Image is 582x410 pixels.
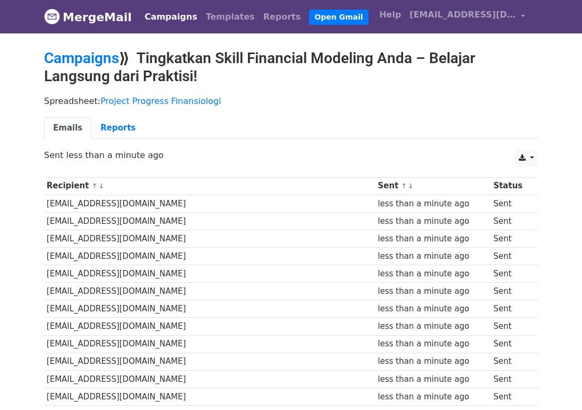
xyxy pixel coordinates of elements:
[401,182,407,190] a: ↑
[378,250,489,263] div: less than a minute ago
[378,215,489,228] div: less than a minute ago
[44,248,375,265] td: [EMAIL_ADDRESS][DOMAIN_NAME]
[44,230,375,247] td: [EMAIL_ADDRESS][DOMAIN_NAME]
[309,10,368,25] a: Open Gmail
[375,177,491,195] th: Sent
[491,212,532,230] td: Sent
[44,117,91,139] a: Emails
[491,353,532,370] td: Sent
[140,6,201,28] a: Campaigns
[44,265,375,283] td: [EMAIL_ADDRESS][DOMAIN_NAME]
[44,195,375,212] td: [EMAIL_ADDRESS][DOMAIN_NAME]
[408,182,414,190] a: ↓
[375,4,405,25] a: Help
[44,318,375,335] td: [EMAIL_ADDRESS][DOMAIN_NAME]
[44,212,375,230] td: [EMAIL_ADDRESS][DOMAIN_NAME]
[98,182,104,190] a: ↓
[44,388,375,405] td: [EMAIL_ADDRESS][DOMAIN_NAME]
[378,320,489,333] div: less than a minute ago
[44,177,375,195] th: Recipient
[44,300,375,318] td: [EMAIL_ADDRESS][DOMAIN_NAME]
[491,388,532,405] td: Sent
[44,6,132,28] a: MergeMail
[44,95,538,107] p: Spreadsheet:
[378,303,489,315] div: less than a minute ago
[378,355,489,368] div: less than a minute ago
[259,6,305,28] a: Reports
[44,49,538,85] h2: ⟫ Tingkatkan Skill Financial Modeling Anda – Belajar Langsung dari Praktisi!
[378,338,489,350] div: less than a minute ago
[491,195,532,212] td: Sent
[100,96,221,106] a: Project Progress Finansiologi
[44,283,375,300] td: [EMAIL_ADDRESS][DOMAIN_NAME]
[409,8,516,21] span: [EMAIL_ADDRESS][DOMAIN_NAME]
[378,373,489,386] div: less than a minute ago
[91,117,144,139] a: Reports
[491,300,532,318] td: Sent
[491,370,532,388] td: Sent
[491,318,532,335] td: Sent
[378,198,489,210] div: less than a minute ago
[44,49,119,67] a: Campaigns
[491,283,532,300] td: Sent
[201,6,259,28] a: Templates
[92,182,98,190] a: ↑
[378,285,489,298] div: less than a minute ago
[491,335,532,353] td: Sent
[491,230,532,247] td: Sent
[44,353,375,370] td: [EMAIL_ADDRESS][DOMAIN_NAME]
[44,370,375,388] td: [EMAIL_ADDRESS][DOMAIN_NAME]
[491,265,532,283] td: Sent
[378,391,489,403] div: less than a minute ago
[491,248,532,265] td: Sent
[405,4,529,29] a: [EMAIL_ADDRESS][DOMAIN_NAME]
[378,268,489,280] div: less than a minute ago
[44,335,375,353] td: [EMAIL_ADDRESS][DOMAIN_NAME]
[44,8,60,24] img: MergeMail logo
[491,177,532,195] th: Status
[378,233,489,245] div: less than a minute ago
[44,150,538,161] p: Sent less than a minute ago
